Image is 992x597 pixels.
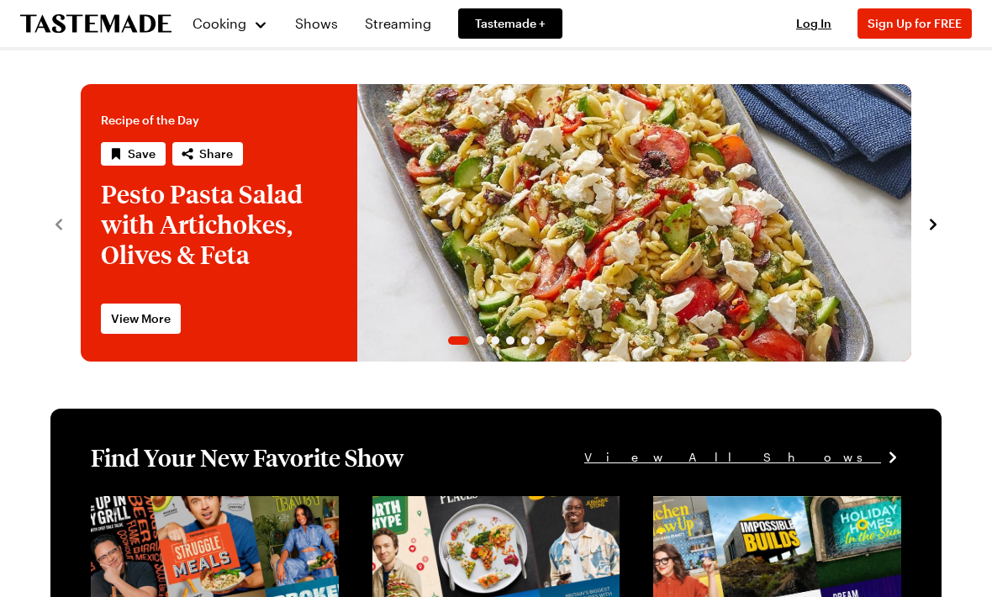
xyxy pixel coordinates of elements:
span: Go to slide 2 [476,336,484,345]
a: View All Shows [584,448,901,467]
span: Share [199,145,233,162]
button: navigate to previous item [50,213,67,233]
span: Sign Up for FREE [868,16,962,30]
h1: Find Your New Favorite Show [91,442,404,473]
span: Go to slide 3 [491,336,499,345]
button: navigate to next item [925,213,942,233]
a: View full content for [object Object] [372,498,602,514]
span: Log In [796,16,831,30]
span: Save [128,145,156,162]
span: View More [111,310,171,327]
span: Tastemade + [475,15,546,32]
span: Go to slide 6 [536,336,545,345]
a: To Tastemade Home Page [20,14,171,34]
span: Go to slide 4 [506,336,514,345]
span: Cooking [193,15,246,31]
div: 1 / 6 [81,84,911,362]
button: Save recipe [101,142,166,166]
a: View More [101,304,181,334]
button: Sign Up for FREE [857,8,972,39]
a: Tastemade + [458,8,562,39]
span: View All Shows [584,448,881,467]
a: View full content for [object Object] [91,498,320,514]
button: Share [172,142,243,166]
button: Log In [780,15,847,32]
button: Cooking [192,3,268,44]
span: Go to slide 5 [521,336,530,345]
a: View full content for [object Object] [653,498,883,514]
span: Go to slide 1 [448,336,469,345]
